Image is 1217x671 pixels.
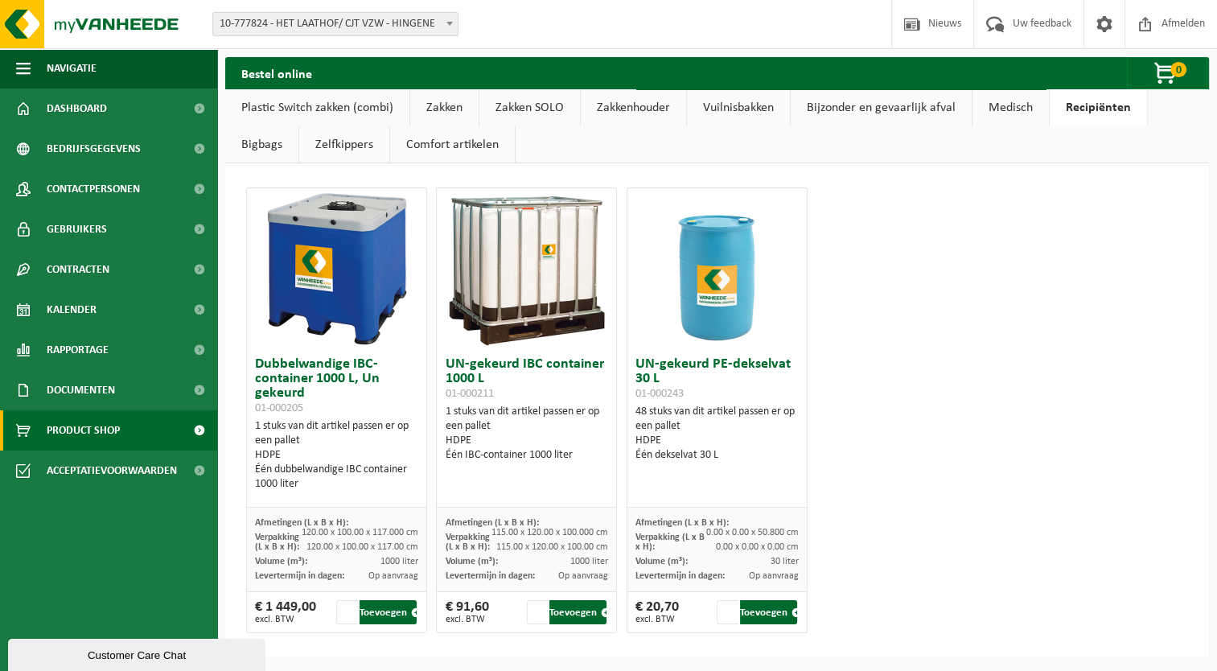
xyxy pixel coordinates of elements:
[445,557,497,566] span: Volume (m³):
[635,557,688,566] span: Volume (m³):
[390,126,515,163] a: Comfort artikelen
[255,615,316,624] span: excl. BTW
[496,542,608,552] span: 115.00 x 120.00 x 100.00 cm
[558,571,608,581] span: Op aanvraag
[581,89,686,126] a: Zakkenhouder
[445,405,608,463] div: 1 stuks van dit artikel passen er op een pallet
[445,448,608,463] div: Één IBC-container 1000 liter
[360,600,417,624] button: Toevoegen
[410,89,479,126] a: Zakken
[380,557,418,566] span: 1000 liter
[635,533,705,552] span: Verpakking (L x B x H):
[47,410,120,451] span: Product Shop
[255,533,299,552] span: Verpakking (L x B x H):
[255,402,303,414] span: 01-000205
[636,188,797,349] img: 01-000243
[8,636,269,671] iframe: chat widget
[225,57,328,89] h2: Bestel online
[225,89,409,126] a: Plastic Switch zakken (combi)
[255,557,307,566] span: Volume (m³):
[47,48,97,89] span: Navigatie
[445,571,534,581] span: Levertermijn in dagen:
[635,518,729,528] span: Afmetingen (L x B x H):
[47,89,107,129] span: Dashboard
[635,600,679,624] div: € 20,70
[368,571,418,581] span: Op aanvraag
[225,126,298,163] a: Bigbags
[972,89,1049,126] a: Medisch
[47,249,109,290] span: Contracten
[255,463,418,492] div: Één dubbelwandige IBC container 1000 liter
[635,357,799,401] h3: UN-gekeurd PE-dekselvat 30 L
[740,600,797,624] button: Toevoegen
[256,188,417,349] img: 01-000205
[255,419,418,492] div: 1 stuks van dit artikel passen er op een pallet
[336,600,357,624] input: 1
[445,518,538,528] span: Afmetingen (L x B x H):
[47,169,140,209] span: Contactpersonen
[47,330,109,370] span: Rapportage
[635,388,684,400] span: 01-000243
[255,448,418,463] div: HDPE
[47,290,97,330] span: Kalender
[1050,89,1147,126] a: Recipiënten
[445,533,489,552] span: Verpakking (L x B x H):
[749,571,799,581] span: Op aanvraag
[635,615,679,624] span: excl. BTW
[687,89,790,126] a: Vuilnisbakken
[446,188,607,349] img: 01-000211
[771,557,799,566] span: 30 liter
[255,571,344,581] span: Levertermijn in dagen:
[635,571,725,581] span: Levertermijn in dagen:
[47,370,115,410] span: Documenten
[1170,62,1186,77] span: 0
[445,600,488,624] div: € 91,60
[445,357,608,401] h3: UN-gekeurd IBC container 1000 L
[255,357,418,415] h3: Dubbelwandige IBC-container 1000 L, Un gekeurd
[570,557,608,566] span: 1000 liter
[1127,57,1207,89] button: 0
[47,451,177,491] span: Acceptatievoorwaarden
[255,600,316,624] div: € 1 449,00
[635,405,799,463] div: 48 stuks van dit artikel passen er op een pallet
[445,615,488,624] span: excl. BTW
[212,12,458,36] span: 10-777824 - HET LAATHOF/ CJT VZW - HINGENE
[47,129,141,169] span: Bedrijfsgegevens
[255,518,348,528] span: Afmetingen (L x B x H):
[445,434,608,448] div: HDPE
[549,600,606,624] button: Toevoegen
[491,528,608,537] span: 115.00 x 120.00 x 100.000 cm
[299,126,389,163] a: Zelfkippers
[791,89,972,126] a: Bijzonder en gevaarlijk afval
[306,542,418,552] span: 120.00 x 100.00 x 117.00 cm
[635,434,799,448] div: HDPE
[717,600,738,624] input: 1
[635,448,799,463] div: Één dekselvat 30 L
[47,209,107,249] span: Gebruikers
[706,528,799,537] span: 0.00 x 0.00 x 50.800 cm
[445,388,493,400] span: 01-000211
[479,89,580,126] a: Zakken SOLO
[213,13,458,35] span: 10-777824 - HET LAATHOF/ CJT VZW - HINGENE
[302,528,418,537] span: 120.00 x 100.00 x 117.000 cm
[716,542,799,552] span: 0.00 x 0.00 x 0.00 cm
[527,600,548,624] input: 1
